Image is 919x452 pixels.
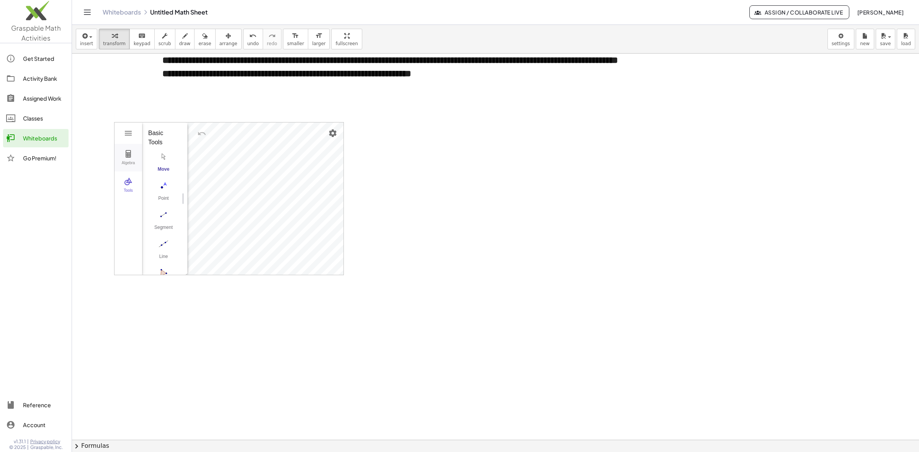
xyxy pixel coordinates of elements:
[76,29,97,49] button: insert
[756,9,843,16] span: Assign / Collaborate Live
[247,41,259,46] span: undo
[103,41,126,46] span: transform
[27,444,29,450] span: |
[219,41,237,46] span: arrange
[114,122,344,275] div: Geometry
[195,127,209,140] button: Undo
[3,396,69,414] a: Reference
[116,161,141,171] div: Algebra
[851,5,910,19] button: [PERSON_NAME]
[81,6,93,18] button: Toggle navigation
[148,196,179,206] div: Point
[80,41,93,46] span: insert
[188,122,343,275] canvas: Graphics View 1
[148,225,179,235] div: Segment
[23,114,65,123] div: Classes
[30,439,63,445] a: Privacy policy
[3,49,69,68] a: Get Started
[312,41,325,46] span: larger
[3,109,69,127] a: Classes
[198,41,211,46] span: erase
[880,41,891,46] span: save
[23,74,65,83] div: Activity Bank
[331,29,362,49] button: fullscreen
[129,29,155,49] button: keyboardkeypad
[897,29,915,49] button: load
[99,29,130,49] button: transform
[827,29,854,49] button: settings
[159,41,171,46] span: scrub
[124,129,133,138] img: Main Menu
[148,266,179,294] button: Polygon. Select all vertices, then first vertex again
[148,150,179,178] button: Move. Drag or select object
[23,54,65,63] div: Get Started
[175,29,195,49] button: draw
[23,134,65,143] div: Whiteboards
[287,41,304,46] span: smaller
[14,439,26,445] span: v1.31.1
[3,89,69,108] a: Assigned Work
[154,29,175,49] button: scrub
[283,29,308,49] button: format_sizesmaller
[148,179,179,207] button: Point. Select position or line, function, or curve
[315,31,322,41] i: format_size
[215,29,242,49] button: arrange
[856,29,874,49] button: new
[23,94,65,103] div: Assigned Work
[11,24,61,42] span: Graspable Math Activities
[134,41,150,46] span: keypad
[148,254,179,264] div: Line
[148,237,179,265] button: Line. Select two points or positions
[23,153,65,163] div: Go Premium!
[103,8,141,16] a: Whiteboards
[249,31,257,41] i: undo
[3,69,69,88] a: Activity Bank
[308,29,330,49] button: format_sizelarger
[148,166,179,177] div: Move
[148,208,179,236] button: Segment. Select two points or positions
[116,188,141,199] div: Tools
[832,41,850,46] span: settings
[268,31,276,41] i: redo
[3,416,69,434] a: Account
[72,442,81,451] span: chevron_right
[243,29,263,49] button: undoundo
[335,41,358,46] span: fullscreen
[194,29,215,49] button: erase
[267,41,277,46] span: redo
[749,5,849,19] button: Assign / Collaborate Live
[23,420,65,429] div: Account
[72,440,919,452] button: chevron_rightFormulas
[9,444,26,450] span: © 2025
[857,9,904,16] span: [PERSON_NAME]
[27,439,29,445] span: |
[3,129,69,147] a: Whiteboards
[30,444,63,450] span: Graspable, Inc.
[860,41,870,46] span: new
[326,126,340,140] button: Settings
[138,31,146,41] i: keyboard
[179,41,191,46] span: draw
[876,29,895,49] button: save
[148,129,175,147] div: Basic Tools
[263,29,281,49] button: redoredo
[23,400,65,410] div: Reference
[901,41,911,46] span: load
[292,31,299,41] i: format_size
